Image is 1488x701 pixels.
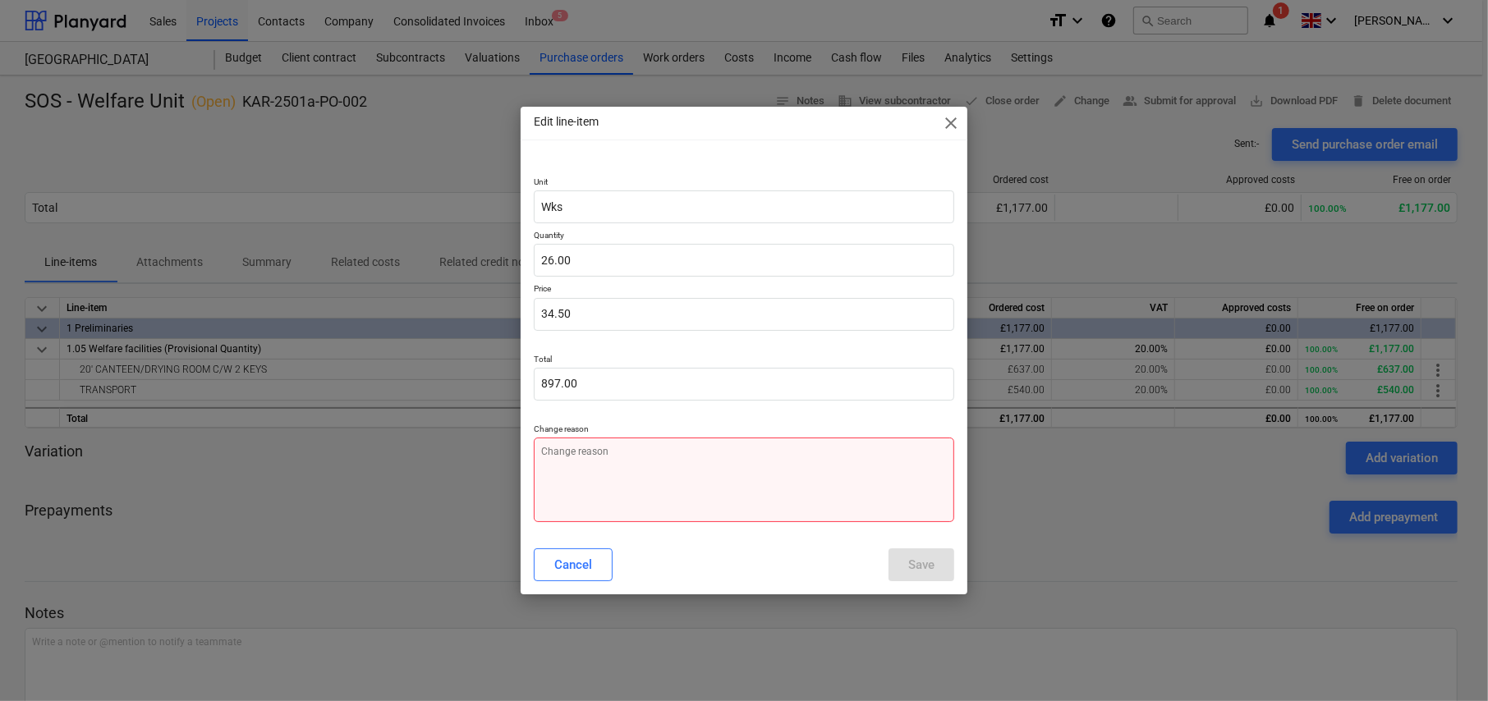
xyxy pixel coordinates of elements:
div: Cancel [554,554,592,575]
p: Price [534,283,954,297]
p: Edit line-item [534,113,599,131]
p: Unit [534,176,954,190]
input: Quantity [534,244,954,277]
iframe: Chat Widget [1406,622,1488,701]
p: Change reason [534,424,954,438]
input: Total [534,368,954,401]
button: Cancel [534,548,613,581]
p: Total [534,354,954,368]
input: Price [534,298,954,331]
p: Quantity [534,230,954,244]
span: close [941,113,961,133]
input: Unit [534,190,954,223]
